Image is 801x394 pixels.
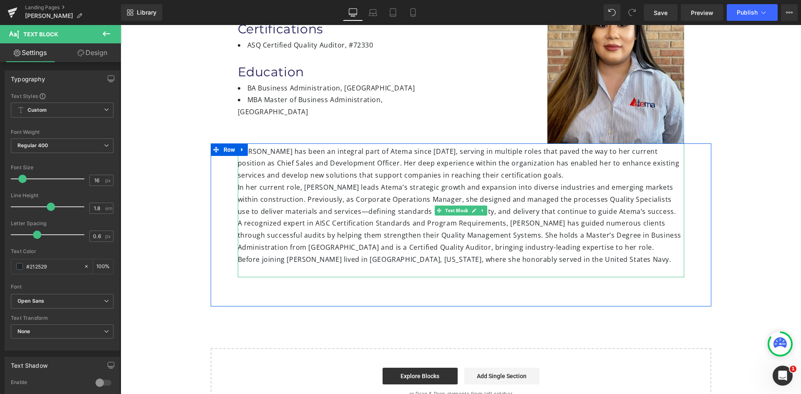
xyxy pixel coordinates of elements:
div: Line Height [11,193,113,198]
a: Laptop [363,4,383,21]
div: % [93,259,113,274]
a: Desktop [343,4,363,21]
b: Regular 400 [18,142,48,148]
span: 1 [790,366,796,372]
a: Preview [681,4,723,21]
a: Tablet [383,4,403,21]
span: px [105,233,112,239]
input: Color [26,262,80,271]
p: or Drag & Drop elements from left sidebar [103,366,577,372]
a: New Library [121,4,162,21]
button: Undo [604,4,620,21]
a: Expand / Collapse [358,181,367,191]
span: Row [101,118,117,131]
a: Mobile [403,4,423,21]
div: Text Shadow [11,357,48,369]
div: Text Styles [11,93,113,99]
b: Custom [28,107,47,114]
div: Letter Spacing [11,221,113,226]
div: In her current role, [PERSON_NAME] leads Atema’s strategic growth and expansion into diverse indu... [117,156,564,192]
a: Explore Blocks [262,343,337,359]
div: Typography [11,71,45,83]
span: Text Block [23,31,58,38]
iframe: Intercom live chat [773,366,793,386]
a: Expand / Collapse [116,118,127,131]
div: [PERSON_NAME] has been an integral part of Atema since [DATE], serving in multiple roles that pav... [117,120,564,156]
div: Enable [11,379,87,388]
div: Before joining [PERSON_NAME] lived in [GEOGRAPHIC_DATA], [US_STATE], where she honorably served i... [117,228,564,241]
h1: Education [117,39,334,55]
div: Text Color [11,248,113,254]
span: Publish [737,9,758,16]
li: ASQ Certified Quality Auditor, #72330 [117,14,334,26]
div: Font [11,284,113,290]
li: MBA Master of Business Administration, [GEOGRAPHIC_DATA] [117,69,334,93]
b: None [18,328,30,334]
button: Publish [727,4,778,21]
a: Add Single Section [344,343,419,359]
div: Text Transform [11,315,113,321]
span: px [105,178,112,183]
div: Font Weight [11,129,113,135]
li: BA Business Administration, [GEOGRAPHIC_DATA] [117,57,334,69]
span: [PERSON_NAME] [25,13,73,19]
a: Design [62,43,123,62]
div: Font Size [11,165,113,171]
a: Landing Pages [25,4,121,11]
i: Open Sans [18,298,44,305]
button: Redo [624,4,640,21]
span: Save [654,8,667,17]
span: Text Block [323,181,349,191]
button: More [781,4,798,21]
span: em [105,206,112,211]
span: Preview [691,8,713,17]
span: Library [137,9,156,16]
div: A recognized expert in AISC Certification Standards and Program Requirements, [PERSON_NAME] has g... [117,192,564,228]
